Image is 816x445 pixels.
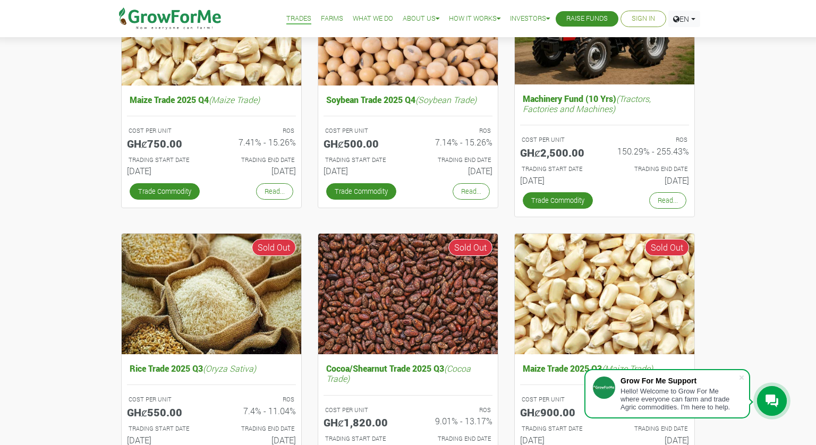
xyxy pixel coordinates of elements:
[324,361,492,386] h5: Cocoa/Shearnut Trade 2025 Q3
[632,13,655,24] a: Sign In
[520,91,689,116] h5: Machinery Fund (10 Yrs)
[510,13,550,24] a: Investors
[613,146,689,156] h6: 150.29% - 255.43%
[127,166,203,176] h6: [DATE]
[256,183,293,200] a: Read...
[127,92,296,181] a: Maize Trade 2025 Q4(Maize Trade) COST PER UNIT GHȼ750.00 ROS 7.41% - 15.26% TRADING START DATE [D...
[613,175,689,185] h6: [DATE]
[127,361,296,376] h5: Rice Trade 2025 Q3
[520,175,597,185] h6: [DATE]
[325,434,398,443] p: Estimated Trading Start Date
[129,424,202,433] p: Estimated Trading Start Date
[203,363,256,374] i: (Oryza Sativa)
[324,92,492,181] a: Soybean Trade 2025 Q4(Soybean Trade) COST PER UNIT GHȼ500.00 ROS 7.14% - 15.26% TRADING START DAT...
[129,156,202,165] p: Estimated Trading Start Date
[416,166,492,176] h6: [DATE]
[219,137,296,147] h6: 7.41% - 15.26%
[448,239,492,256] span: Sold Out
[127,137,203,150] h5: GHȼ750.00
[127,406,203,418] h5: GHȼ550.00
[523,192,593,209] a: Trade Commodity
[221,424,294,433] p: Estimated Trading End Date
[416,137,492,147] h6: 7.14% - 15.26%
[614,135,687,144] p: ROS
[252,239,296,256] span: Sold Out
[325,126,398,135] p: COST PER UNIT
[668,11,700,27] a: EN
[520,406,597,418] h5: GHȼ900.00
[219,406,296,416] h6: 7.4% - 11.04%
[649,192,686,209] a: Read...
[321,13,343,24] a: Farms
[318,234,498,354] img: growforme image
[130,183,200,200] a: Trade Commodity
[418,156,491,165] p: Estimated Trading End Date
[209,94,260,105] i: (Maize Trade)
[520,361,689,376] h5: Maize Trade 2025 Q3
[602,363,653,374] i: (Maize Trade)
[418,406,491,415] p: ROS
[453,183,490,200] a: Read...
[522,424,595,433] p: Estimated Trading Start Date
[353,13,393,24] a: What We Do
[523,93,651,114] i: (Tractors, Factories and Machines)
[325,406,398,415] p: COST PER UNIT
[449,13,500,24] a: How it Works
[324,166,400,176] h6: [DATE]
[415,94,477,105] i: (Soybean Trade)
[326,363,471,384] i: (Cocoa Trade)
[522,165,595,174] p: Estimated Trading Start Date
[522,135,595,144] p: COST PER UNIT
[219,166,296,176] h6: [DATE]
[614,424,687,433] p: Estimated Trading End Date
[127,435,203,445] h6: [DATE]
[221,156,294,165] p: Estimated Trading End Date
[324,416,400,429] h5: GHȼ1,820.00
[219,435,296,445] h6: [DATE]
[520,146,597,159] h5: GHȼ2,500.00
[515,234,694,354] img: growforme image
[566,13,608,24] a: Raise Funds
[613,435,689,445] h6: [DATE]
[403,13,439,24] a: About Us
[326,183,396,200] a: Trade Commodity
[416,416,492,426] h6: 9.01% - 13.17%
[325,156,398,165] p: Estimated Trading Start Date
[286,13,311,24] a: Trades
[221,126,294,135] p: ROS
[520,435,597,445] h6: [DATE]
[614,165,687,174] p: Estimated Trading End Date
[127,92,296,107] h5: Maize Trade 2025 Q4
[129,126,202,135] p: COST PER UNIT
[122,234,301,354] img: growforme image
[129,395,202,404] p: COST PER UNIT
[520,91,689,190] a: Machinery Fund (10 Yrs)(Tractors, Factories and Machines) COST PER UNIT GHȼ2,500.00 ROS 150.29% -...
[522,395,595,404] p: COST PER UNIT
[221,395,294,404] p: ROS
[620,376,738,385] div: Grow For Me Support
[324,137,400,150] h5: GHȼ500.00
[620,387,738,411] div: Hello! Welcome to Grow For Me where everyone can farm and trade Agric commodities. I'm here to help.
[418,126,491,135] p: ROS
[324,92,492,107] h5: Soybean Trade 2025 Q4
[418,434,491,443] p: Estimated Trading End Date
[645,239,689,256] span: Sold Out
